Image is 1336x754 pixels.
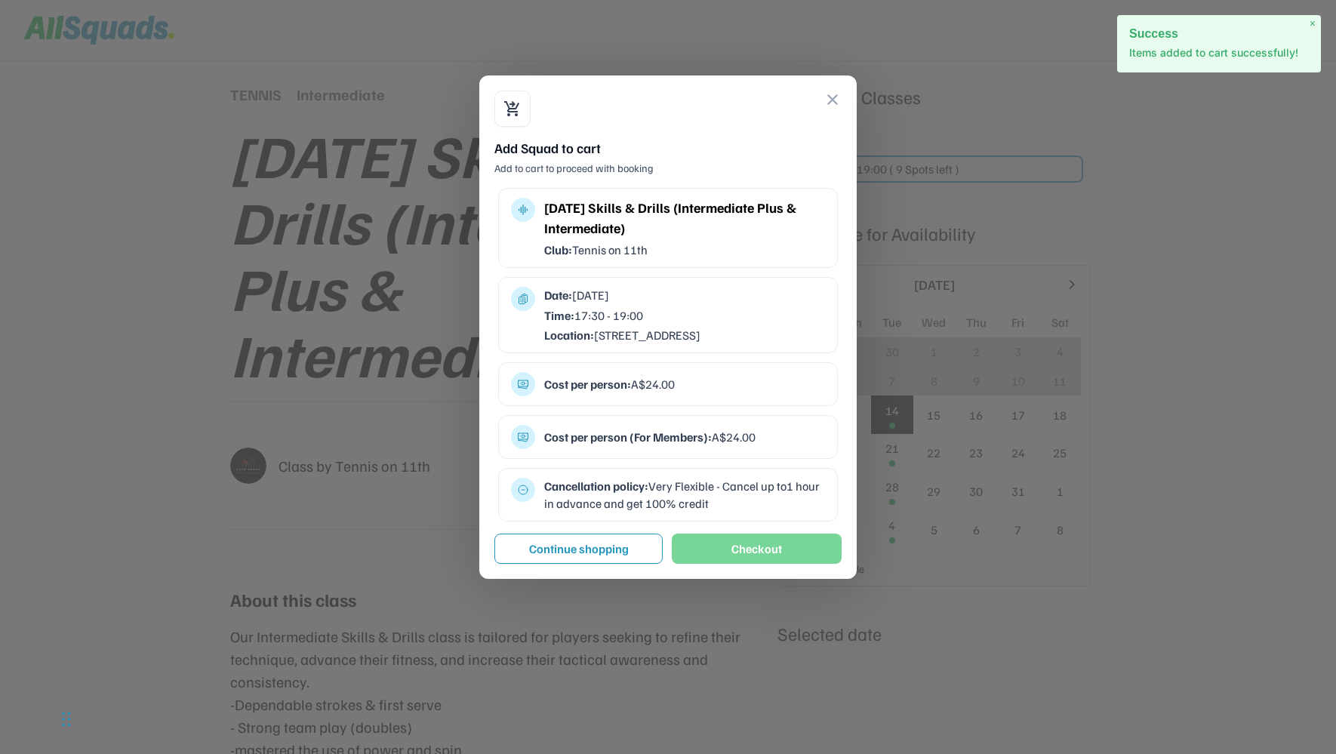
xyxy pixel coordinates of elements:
div: A$24.00 [544,429,825,445]
button: multitrack_audio [517,204,529,216]
p: Items added to cart successfully! [1129,45,1309,60]
button: Continue shopping [494,534,663,564]
div: 17:30 - 19:00 [544,307,825,324]
div: [DATE] [544,287,825,303]
strong: Cancellation policy: [544,479,648,494]
div: Tennis on 11th [544,242,825,258]
strong: Time: [544,308,574,323]
div: A$24.00 [544,376,825,392]
h2: Success [1129,27,1309,40]
strong: Date: [544,288,572,303]
button: Checkout [672,534,842,564]
div: Very Flexible - Cancel up to1 hour in advance and get 100% credit [544,478,825,512]
button: close [823,91,842,109]
strong: Club: [544,242,572,257]
strong: Cost per person: [544,377,631,392]
span: × [1310,17,1316,30]
div: Add to cart to proceed with booking [494,161,842,176]
div: [STREET_ADDRESS] [544,327,825,343]
div: [DATE] Skills & Drills (Intermediate Plus & Intermediate) [544,198,825,239]
div: Add Squad to cart [494,139,842,158]
button: shopping_cart_checkout [503,100,522,118]
strong: Cost per person (For Members): [544,429,712,445]
strong: Location: [544,328,594,343]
